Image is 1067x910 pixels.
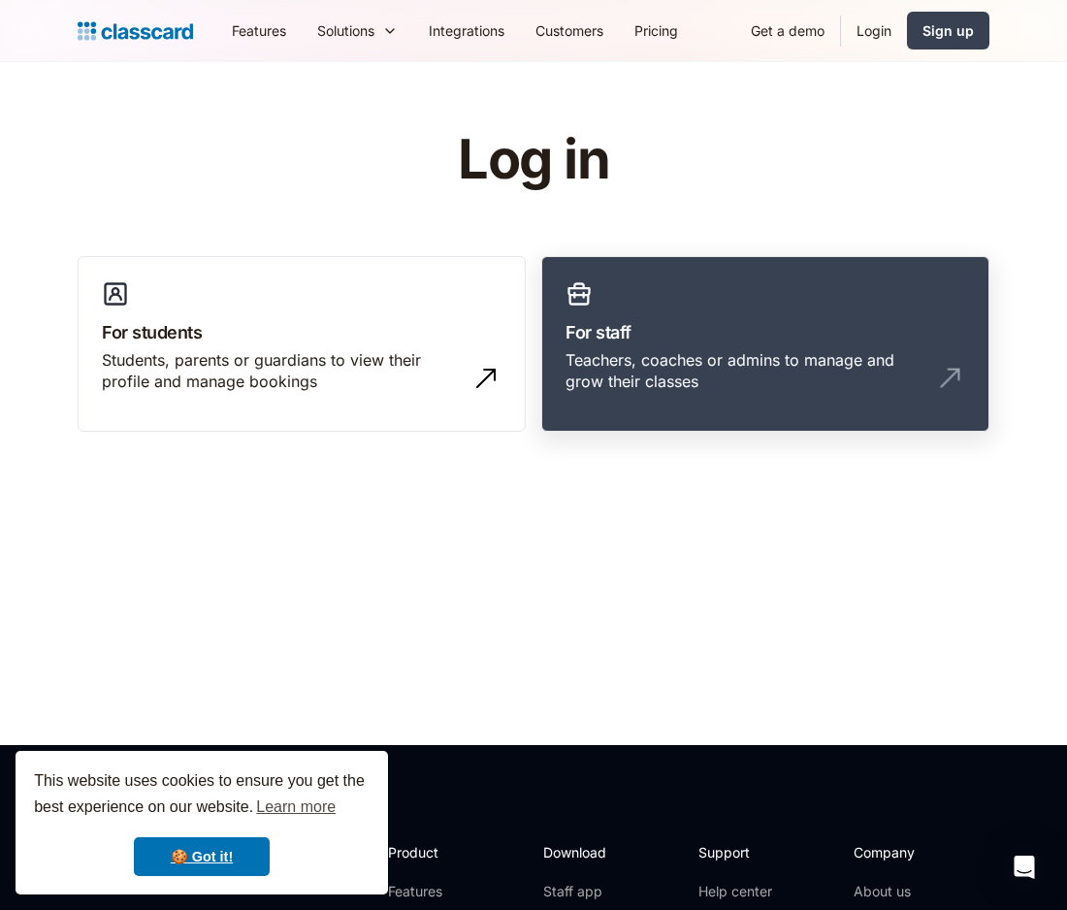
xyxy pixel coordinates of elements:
[253,793,339,822] a: learn more about cookies
[566,349,926,393] div: Teachers, coaches or admins to manage and grow their classes
[698,882,777,901] a: Help center
[735,9,840,52] a: Get a demo
[854,882,983,901] a: About us
[854,842,983,862] h2: Company
[226,130,842,190] h1: Log in
[1001,844,1048,891] div: Open Intercom Messenger
[907,12,989,49] a: Sign up
[698,842,777,862] h2: Support
[566,319,965,345] h3: For staff
[78,256,526,433] a: For studentsStudents, parents or guardians to view their profile and manage bookings
[520,9,619,52] a: Customers
[16,751,388,894] div: cookieconsent
[543,842,623,862] h2: Download
[102,349,463,393] div: Students, parents or guardians to view their profile and manage bookings
[302,9,413,52] div: Solutions
[413,9,520,52] a: Integrations
[619,9,694,52] a: Pricing
[543,882,623,901] a: Staff app
[841,9,907,52] a: Login
[317,20,374,41] div: Solutions
[541,256,989,433] a: For staffTeachers, coaches or admins to manage and grow their classes
[216,9,302,52] a: Features
[78,17,193,45] a: home
[388,842,492,862] h2: Product
[388,882,492,901] a: Features
[102,319,501,345] h3: For students
[34,769,370,822] span: This website uses cookies to ensure you get the best experience on our website.
[922,20,974,41] div: Sign up
[134,837,270,876] a: dismiss cookie message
